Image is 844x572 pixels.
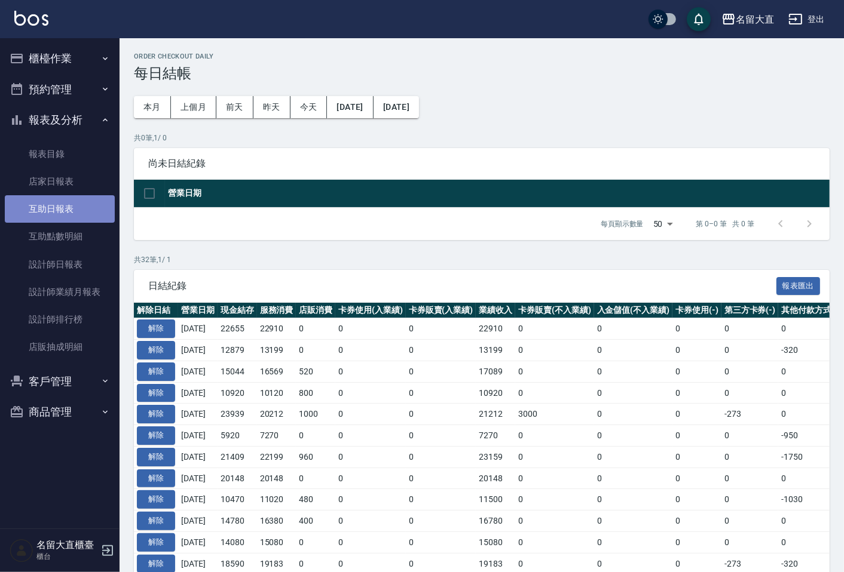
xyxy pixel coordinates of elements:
th: 現金結存 [218,303,257,318]
td: 15080 [476,531,515,553]
button: 本月 [134,96,171,118]
td: 21212 [476,404,515,425]
span: 尚未日結紀錄 [148,158,815,170]
td: 0 [296,468,335,489]
td: 0 [778,404,844,425]
h3: 每日結帳 [134,65,830,82]
button: 解除 [137,533,175,552]
td: 0 [406,531,476,553]
td: 16380 [257,511,296,532]
td: 10920 [218,382,257,404]
th: 業績收入 [476,303,515,318]
a: 設計師排行榜 [5,306,115,333]
th: 入金儲值(不入業績) [594,303,673,318]
td: 0 [515,531,594,553]
a: 報表目錄 [5,140,115,168]
a: 設計師業績月報表 [5,278,115,306]
td: 3000 [515,404,594,425]
td: 12879 [218,340,257,361]
td: -1030 [778,489,844,511]
td: 10920 [476,382,515,404]
td: 0 [406,382,476,404]
button: save [687,7,711,31]
td: 0 [594,361,673,382]
th: 卡券販賣(入業績) [406,303,476,318]
td: 0 [406,511,476,532]
td: 10120 [257,382,296,404]
td: 0 [594,511,673,532]
td: 0 [721,318,779,340]
button: 商品管理 [5,396,115,428]
td: 13199 [257,340,296,361]
a: 店家日報表 [5,168,115,195]
td: [DATE] [178,468,218,489]
td: -320 [778,340,844,361]
button: 上個月 [171,96,216,118]
td: 480 [296,489,335,511]
button: 報表及分析 [5,104,115,136]
td: 0 [335,468,406,489]
td: 0 [778,318,844,340]
td: 0 [296,318,335,340]
button: 解除 [137,405,175,423]
td: 0 [594,425,673,447]
td: 800 [296,382,335,404]
td: [DATE] [178,489,218,511]
a: 互助日報表 [5,195,115,223]
td: 0 [594,531,673,553]
button: [DATE] [327,96,373,118]
td: 0 [335,489,406,511]
td: 0 [515,511,594,532]
th: 營業日期 [165,180,830,208]
span: 日結紀錄 [148,280,776,292]
td: [DATE] [178,446,218,468]
button: 昨天 [253,96,290,118]
button: 報表匯出 [776,277,821,296]
td: 0 [721,511,779,532]
td: 0 [778,511,844,532]
td: 11500 [476,489,515,511]
td: 0 [672,489,721,511]
td: 0 [672,318,721,340]
td: 15080 [257,531,296,553]
td: 21409 [218,446,257,468]
button: 前天 [216,96,253,118]
td: 14780 [218,511,257,532]
td: 7270 [257,425,296,447]
td: 0 [406,425,476,447]
td: 960 [296,446,335,468]
td: 15044 [218,361,257,382]
td: 0 [594,404,673,425]
td: 0 [594,382,673,404]
td: 0 [672,425,721,447]
p: 每頁顯示數量 [601,219,644,229]
button: [DATE] [374,96,419,118]
td: 0 [515,468,594,489]
td: 0 [721,446,779,468]
td: 0 [672,531,721,553]
td: 0 [594,489,673,511]
td: 0 [672,382,721,404]
a: 設計師日報表 [5,251,115,278]
img: Person [10,539,33,562]
td: 16569 [257,361,296,382]
td: 0 [335,511,406,532]
button: 解除 [137,426,175,445]
h5: 名留大直櫃臺 [36,539,97,551]
td: [DATE] [178,361,218,382]
td: 20148 [218,468,257,489]
button: 客戶管理 [5,366,115,397]
p: 共 32 筆, 1 / 1 [134,254,830,265]
p: 第 0–0 筆 共 0 筆 [696,219,754,229]
td: 0 [515,446,594,468]
td: 0 [672,340,721,361]
th: 營業日期 [178,303,218,318]
td: 5920 [218,425,257,447]
td: 0 [406,340,476,361]
div: 名留大直 [736,12,774,27]
td: 0 [515,340,594,361]
td: 0 [515,382,594,404]
td: 0 [335,382,406,404]
td: 0 [672,404,721,425]
td: -950 [778,425,844,447]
